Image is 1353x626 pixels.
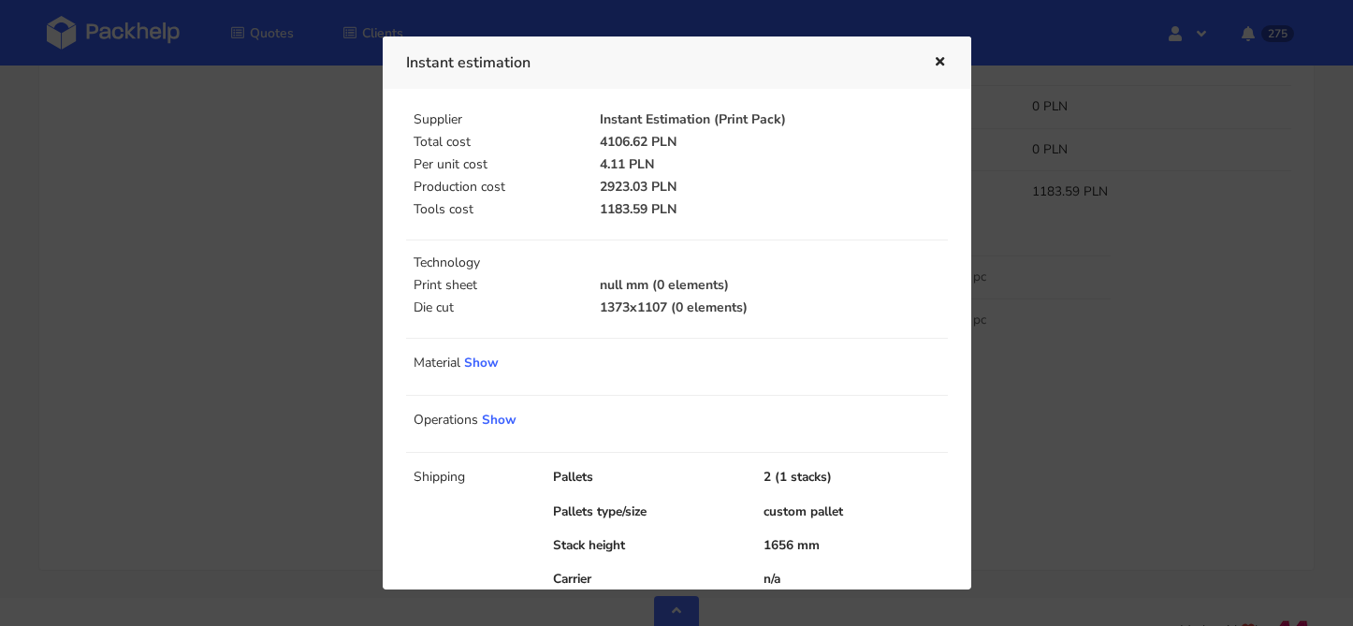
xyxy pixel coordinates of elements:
span: Shipping [414,468,465,486]
span: Operations [414,411,478,429]
p: Tools cost [414,202,578,217]
div: Carrier [540,570,750,589]
div: Pallets type/size [540,502,750,521]
p: Instant Estimation (Print Pack) [600,112,947,127]
div: custom pallet [750,502,961,521]
div: 1656 mm [750,536,961,555]
p: 1373x1107 (0 elements) [600,300,947,315]
a: Show [464,354,499,371]
div: Stack height [540,536,750,555]
p: 1183.59 PLN [600,202,947,217]
span: Material [414,354,460,371]
div: 2 (1 stacks) [750,468,961,487]
p: Print sheet [414,278,578,293]
p: Supplier [414,112,578,127]
div: Pallets [540,468,750,487]
div: n/a [750,570,961,589]
p: Total cost [414,135,578,150]
a: Show [482,411,516,429]
p: null mm (0 elements) [600,278,947,293]
p: 4106.62 PLN [600,135,947,150]
p: 4.11 PLN [600,157,947,172]
p: Per unit cost [414,157,578,172]
p: 2923.03 PLN [600,180,947,195]
h3: Instant estimation [406,50,905,76]
p: Production cost [414,180,578,195]
p: Technology [414,255,952,270]
p: Die cut [414,300,578,315]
